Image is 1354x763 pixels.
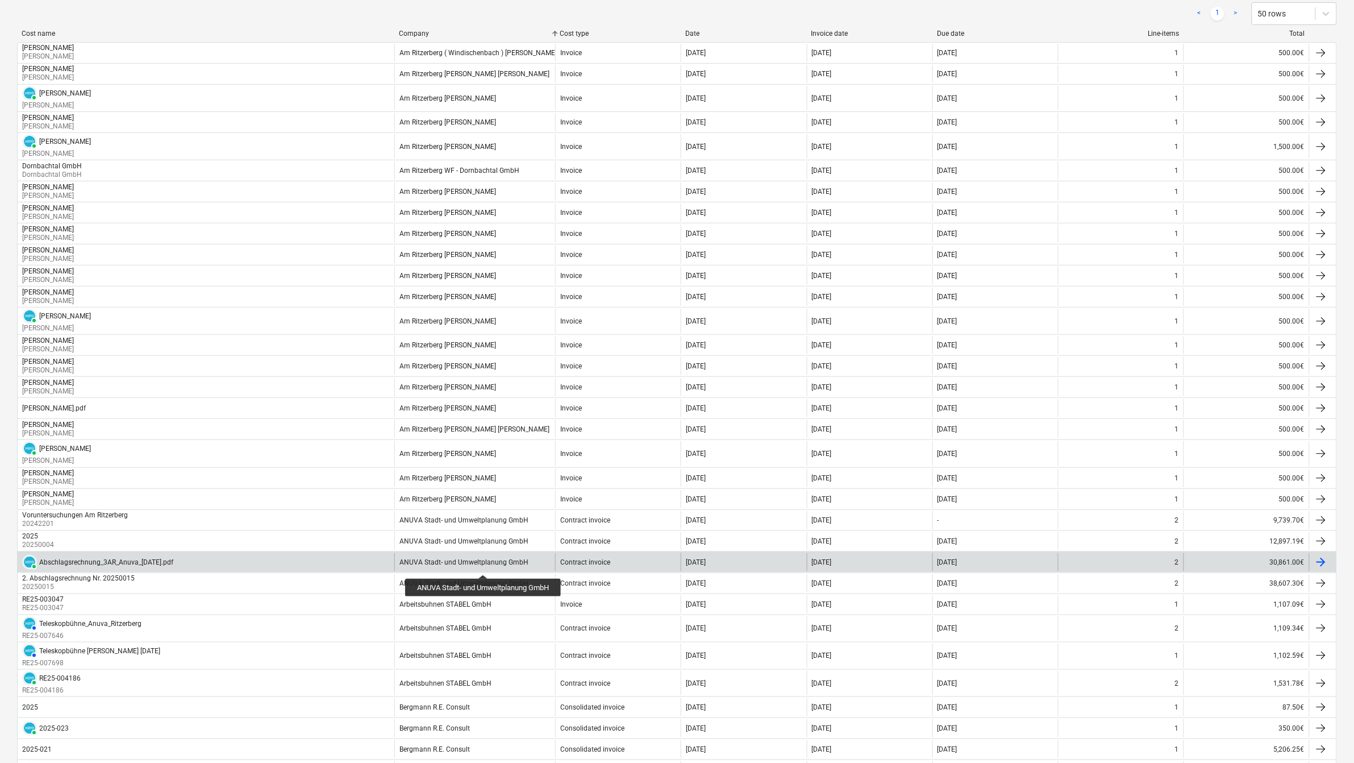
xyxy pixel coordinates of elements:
div: Invoice [560,118,582,126]
div: [PERSON_NAME] [22,204,74,212]
p: [PERSON_NAME] [22,366,76,375]
div: [DATE] [812,383,832,391]
div: [PERSON_NAME] [39,138,91,146]
div: Invoice [560,143,582,151]
div: Cost type [560,30,676,38]
div: [DATE] [812,293,832,301]
div: [DATE] [938,450,957,458]
div: [DATE] [812,652,832,660]
div: [DATE] [938,703,957,711]
div: [DATE] [938,293,957,301]
div: [PERSON_NAME] [22,469,74,477]
div: 1 [1175,230,1179,238]
div: 500.00€ [1184,204,1309,222]
div: [DATE] [686,537,706,545]
div: [DATE] [812,624,832,632]
p: 20250004 [22,540,54,550]
div: ANUVA Stadt- und Umweltplanung GmbH [399,537,528,545]
div: [DATE] [938,188,957,196]
div: Voruntersuchungen Am Ritzerberg [22,511,128,519]
div: 1 [1175,188,1179,196]
div: [DATE] [938,474,957,482]
div: [PERSON_NAME] [39,312,91,320]
div: 500.00€ [1184,183,1309,201]
div: Arbeitsbuhnen STABEL GmbH [399,679,491,687]
p: 20250015 [22,582,137,592]
div: 500.00€ [1184,65,1309,83]
div: Total [1189,30,1305,38]
div: Invoice [560,450,582,458]
div: [DATE] [686,118,706,126]
div: [DATE] [686,251,706,259]
div: [DATE] [686,167,706,175]
div: 500.00€ [1184,309,1309,333]
div: [DATE] [812,537,832,545]
div: [PERSON_NAME] [22,358,74,366]
div: [DATE] [812,724,832,732]
div: 1 [1175,425,1179,433]
div: 12,897.19€ [1184,532,1309,550]
div: Contract invoice [560,624,610,632]
div: [DATE] [938,652,957,660]
div: [DATE] [812,118,832,126]
div: [DATE] [686,383,706,391]
div: [PERSON_NAME] [22,44,74,52]
div: Am Ritzerberg [PERSON_NAME] [399,272,496,280]
img: xero.svg [24,723,35,734]
div: 30,861.00€ [1184,553,1309,571]
p: [PERSON_NAME] [22,498,76,508]
div: [PERSON_NAME] [39,445,91,453]
div: Invoice [560,209,582,217]
p: Dornbachtal GmbH [22,170,84,180]
div: Invoice [560,49,582,57]
div: Am Ritzerberg [PERSON_NAME] [399,450,496,458]
div: Invoice [560,474,582,482]
div: [PERSON_NAME] [22,421,74,429]
div: 1 [1175,703,1179,711]
div: ANUVA Stadt- und Umweltplanung GmbH [399,579,528,587]
p: [PERSON_NAME] [22,275,76,285]
div: Am Ritzerberg [PERSON_NAME] [399,143,496,151]
div: 2 [1175,558,1179,566]
div: [DATE] [938,679,957,687]
div: [PERSON_NAME] [22,114,74,122]
div: [DATE] [938,341,957,349]
div: [DATE] [686,188,706,196]
div: Invoice has been synced with Xero and its status is currently AUTHORISED [22,616,37,631]
div: [DATE] [686,652,706,660]
div: Am Ritzerberg [PERSON_NAME] [399,230,496,238]
p: RE25-004186 [22,686,81,695]
div: 1,107.09€ [1184,595,1309,613]
div: Invoice has been synced with Xero and its status is currently PAID [22,134,37,149]
div: [PERSON_NAME] [22,337,74,345]
div: Am Ritzerberg [PERSON_NAME] [399,317,496,325]
img: xero.svg [24,673,35,684]
div: 2 [1175,516,1179,524]
div: 1,109.34€ [1184,616,1309,641]
div: Consolidated invoice [560,703,624,711]
div: 1,531.78€ [1184,671,1309,695]
div: [DATE] [686,94,706,102]
div: Am Ritzerberg [PERSON_NAME] [399,474,496,482]
div: [DATE] [812,362,832,370]
div: Arbeitsbuhnen STABEL GmbH [399,600,491,608]
div: 500.00€ [1184,336,1309,354]
div: [DATE] [686,600,706,608]
div: 9,739.70€ [1184,511,1309,529]
p: [PERSON_NAME] [22,149,91,159]
div: Contract invoice [560,516,610,524]
div: [PERSON_NAME] [22,267,74,275]
div: Due date [937,30,1053,38]
div: 500.00€ [1184,161,1309,180]
div: Invoice [560,317,582,325]
div: [DATE] [686,624,706,632]
img: xero.svg [24,310,35,322]
div: [DATE] [938,495,957,503]
div: [PERSON_NAME] [22,183,74,191]
div: Invoice [560,293,582,301]
div: 1 [1175,272,1179,280]
div: 1 [1175,600,1179,608]
div: [DATE] [938,143,957,151]
div: [DATE] [938,230,957,238]
div: [DATE] [938,251,957,259]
